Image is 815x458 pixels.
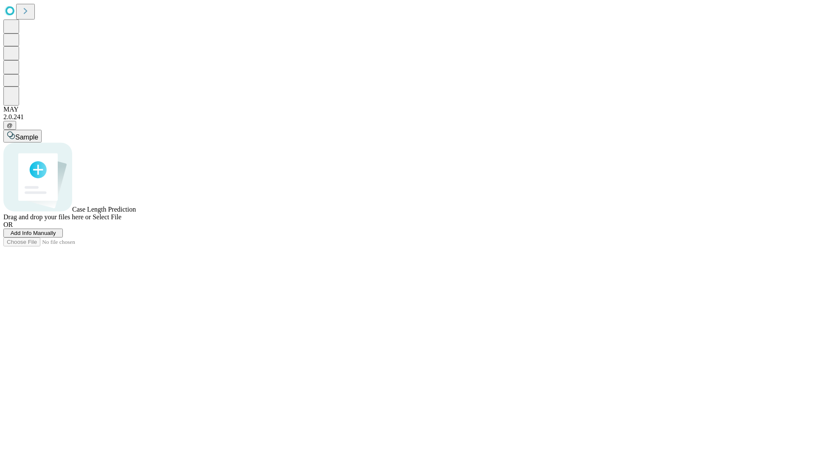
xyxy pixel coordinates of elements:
span: Drag and drop your files here or [3,213,91,221]
div: MAY [3,106,812,113]
div: 2.0.241 [3,113,812,121]
span: Select File [93,213,121,221]
button: Sample [3,130,42,142]
span: Add Info Manually [11,230,56,236]
span: Sample [15,134,38,141]
button: Add Info Manually [3,229,63,237]
span: Case Length Prediction [72,206,136,213]
span: OR [3,221,13,228]
button: @ [3,121,16,130]
span: @ [7,122,13,128]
